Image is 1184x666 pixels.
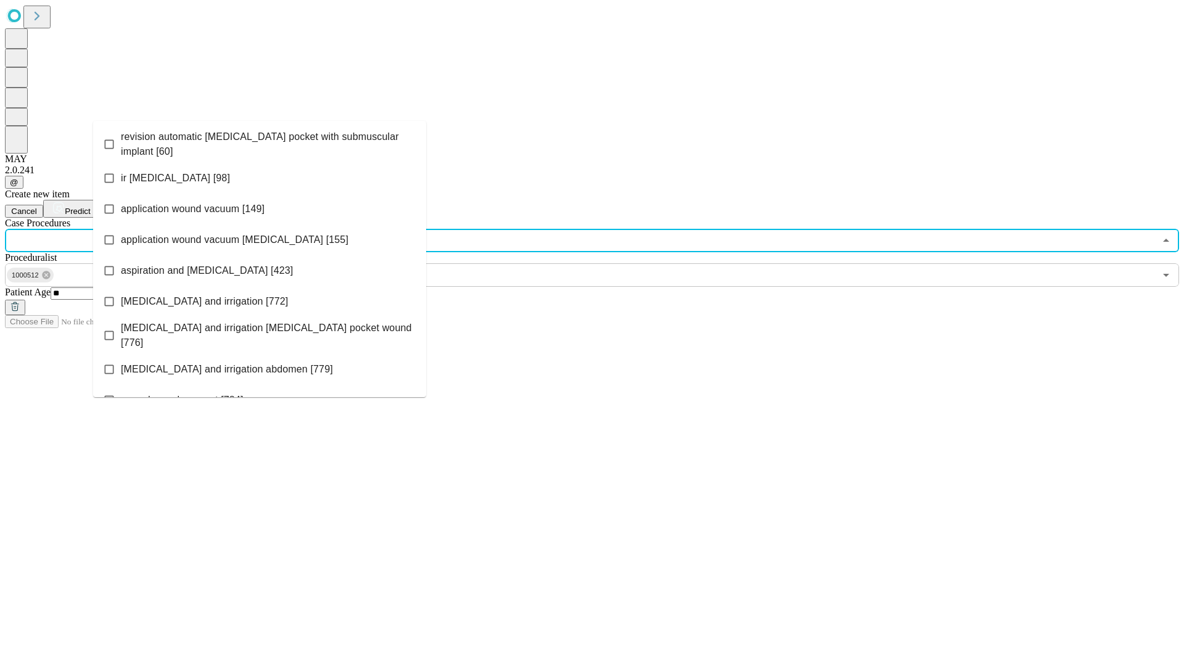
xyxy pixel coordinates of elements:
[10,178,18,187] span: @
[121,129,416,159] span: revision automatic [MEDICAL_DATA] pocket with submuscular implant [60]
[121,263,293,278] span: aspiration and [MEDICAL_DATA] [423]
[121,321,416,350] span: [MEDICAL_DATA] and irrigation [MEDICAL_DATA] pocket wound [776]
[5,154,1179,165] div: MAY
[7,268,44,282] span: 1000512
[7,268,54,282] div: 1000512
[65,207,90,216] span: Predict
[121,202,265,216] span: application wound vacuum [149]
[1157,266,1175,284] button: Open
[5,176,23,189] button: @
[5,218,70,228] span: Scheduled Procedure
[5,287,51,297] span: Patient Age
[1157,232,1175,249] button: Close
[121,171,230,186] span: ir [MEDICAL_DATA] [98]
[5,189,70,199] span: Create new item
[121,362,333,377] span: [MEDICAL_DATA] and irrigation abdomen [779]
[121,232,348,247] span: application wound vacuum [MEDICAL_DATA] [155]
[11,207,37,216] span: Cancel
[5,205,43,218] button: Cancel
[5,252,57,263] span: Proceduralist
[121,393,244,408] span: wound vac placement [784]
[43,200,100,218] button: Predict
[5,165,1179,176] div: 2.0.241
[121,294,288,309] span: [MEDICAL_DATA] and irrigation [772]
